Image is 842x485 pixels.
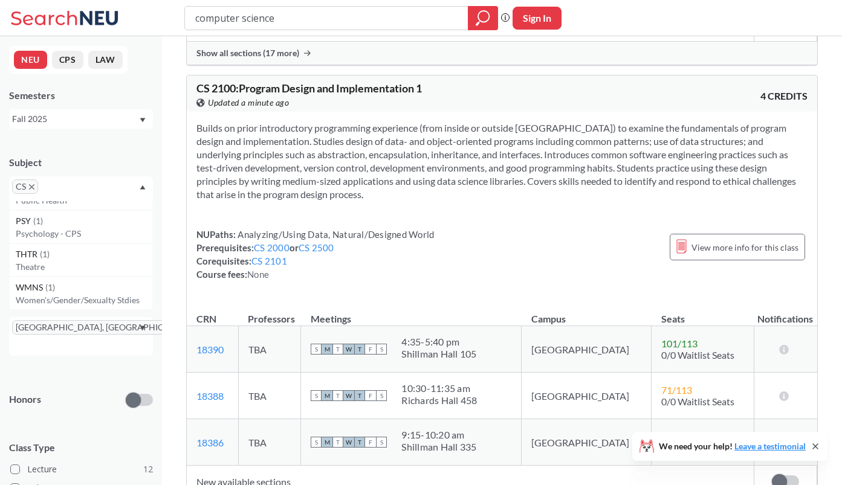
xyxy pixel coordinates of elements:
th: Professors [238,300,301,326]
p: Theatre [16,261,152,273]
span: T [332,344,343,355]
th: Seats [652,300,754,326]
p: Women's/Gender/Sexualty Stdies [16,294,152,306]
span: W [343,390,354,401]
td: [GEOGRAPHIC_DATA] [522,419,652,466]
span: T [332,390,343,401]
svg: Dropdown arrow [140,185,146,190]
span: 49 / 113 [661,431,692,442]
span: S [311,437,322,448]
div: Fall 2025 [12,112,138,126]
a: Leave a testimonial [734,441,806,451]
span: T [354,437,365,448]
div: Fall 2025Dropdown arrow [9,109,153,129]
span: F [365,390,376,401]
div: [GEOGRAPHIC_DATA], [GEOGRAPHIC_DATA]X to remove pillDropdown arrow [9,317,153,356]
span: Class Type [9,441,153,454]
div: 10:30 - 11:35 am [401,382,477,394]
div: NUPaths: Prerequisites: or Corequisites: Course fees: [196,228,434,281]
p: Psychology - CPS [16,228,152,240]
div: Semesters [9,89,153,102]
span: ( 1 ) [45,282,55,292]
span: 101 / 113 [661,338,698,349]
a: CS 2101 [251,255,287,266]
button: NEU [14,51,47,69]
span: M [322,390,332,401]
p: Honors [9,393,41,406]
button: LAW [88,51,123,69]
td: TBA [238,326,301,373]
div: CSX to remove pillDropdown arrowEnglishEXED(1)Coop/Experiential EducationGE(1)General Engineering... [9,176,153,201]
div: Richards Hall 458 [401,394,477,406]
th: Notifications [754,300,817,326]
span: [GEOGRAPHIC_DATA], [GEOGRAPHIC_DATA]X to remove pill [12,320,204,335]
div: magnifying glass [468,6,498,30]
span: S [376,344,387,355]
a: CS 2500 [299,242,334,253]
div: Shillman Hall 335 [401,441,476,453]
span: F [365,344,376,355]
td: [GEOGRAPHIC_DATA] [522,326,652,373]
span: CS 2100 : Program Design and Implementation 1 [196,82,422,95]
div: Shillman Hall 105 [401,348,476,360]
span: M [322,344,332,355]
span: 4 CREDITS [760,89,808,103]
th: Campus [522,300,652,326]
span: W [343,344,354,355]
span: THTR [16,248,40,261]
svg: magnifying glass [476,10,490,27]
span: T [332,437,343,448]
span: We need your help! [659,442,806,451]
div: 4:35 - 5:40 pm [401,336,476,348]
span: Show all sections (17 more) [196,48,299,59]
span: F [365,437,376,448]
span: 0/0 Waitlist Seats [661,349,734,361]
span: W [343,437,354,448]
span: S [311,390,322,401]
span: 0/0 Waitlist Seats [661,396,734,407]
a: 18390 [196,344,224,355]
span: View more info for this class [691,240,798,255]
div: Show all sections (17 more) [187,42,817,65]
th: Meetings [301,300,522,326]
div: Subject [9,156,153,169]
svg: Dropdown arrow [140,326,146,330]
span: S [311,344,322,355]
span: S [376,437,387,448]
section: Builds on prior introductory programming experience (from inside or outside [GEOGRAPHIC_DATA]) to... [196,121,808,201]
input: Class, professor, course number, "phrase" [194,8,459,28]
span: PSY [16,214,33,228]
span: ( 1 ) [40,249,50,259]
span: T [354,390,365,401]
div: 9:15 - 10:20 am [401,429,476,441]
span: CSX to remove pill [12,179,38,194]
a: CS 2000 [254,242,290,253]
button: Sign In [513,7,562,30]
span: None [247,269,269,280]
span: M [322,437,332,448]
td: TBA [238,373,301,419]
span: 12 [143,463,153,476]
span: T [354,344,365,355]
div: CRN [196,312,216,326]
a: 18388 [196,390,224,402]
button: CPS [52,51,83,69]
span: ( 1 ) [33,216,43,226]
a: 18386 [196,437,224,448]
span: Updated a minute ago [208,96,289,109]
span: S [376,390,387,401]
span: 71 / 113 [661,384,692,396]
svg: X to remove pill [29,184,34,190]
span: Analyzing/Using Data, Natural/Designed World [236,229,434,240]
span: WMNS [16,281,45,294]
svg: Dropdown arrow [140,118,146,123]
td: [GEOGRAPHIC_DATA] [522,373,652,419]
label: Lecture [10,461,153,477]
td: TBA [238,419,301,466]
